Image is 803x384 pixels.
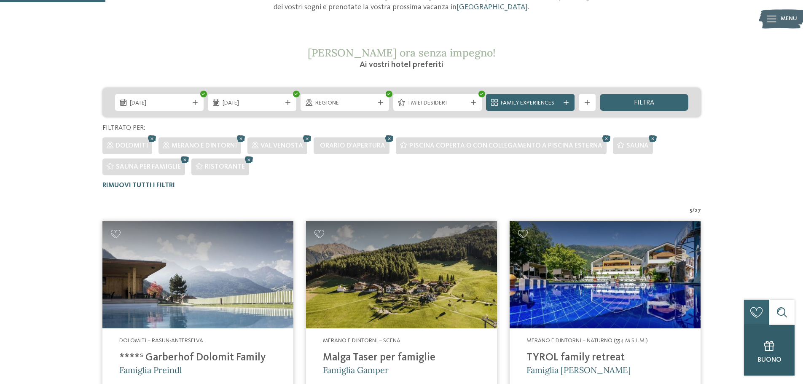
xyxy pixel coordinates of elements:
[323,352,480,364] h4: Malga Taser per famiglie
[115,142,148,149] span: Dolomiti
[757,357,782,363] span: Buono
[130,99,189,107] span: [DATE]
[323,338,400,344] span: Merano e dintorni – Scena
[102,221,293,329] img: Cercate un hotel per famiglie? Qui troverete solo i migliori!
[306,221,497,329] img: Cercate un hotel per famiglie? Qui troverete solo i migliori!
[510,221,701,329] img: Familien Wellness Residence Tyrol ****
[409,142,602,149] span: Piscina coperta o con collegamento a piscina esterna
[526,352,684,364] h4: TYROL family retreat
[526,365,631,375] span: Famiglia [PERSON_NAME]
[744,325,795,376] a: Buono
[634,99,654,106] span: filtra
[408,99,467,107] span: I miei desideri
[102,182,175,189] span: Rimuovi tutti i filtri
[626,142,649,149] span: Sauna
[526,338,648,344] span: Merano e dintorni – Naturno (554 m s.l.m.)
[119,352,277,364] h4: ****ˢ Garberhof Dolomit Family
[501,99,560,107] span: Family Experiences
[223,99,282,107] span: [DATE]
[360,61,443,69] span: Ai vostri hotel preferiti
[323,365,389,375] span: Famiglia Gamper
[692,207,695,215] span: /
[457,3,528,11] a: [GEOGRAPHIC_DATA]
[116,164,181,170] span: Sauna per famiglie
[205,164,245,170] span: Ristorante
[690,207,692,215] span: 5
[172,142,237,149] span: Merano e dintorni
[119,338,203,344] span: Dolomiti – Rasun-Anterselva
[102,125,145,132] span: Filtrato per:
[695,207,701,215] span: 27
[261,142,303,149] span: Val Venosta
[308,46,496,59] span: [PERSON_NAME] ora senza impegno!
[119,365,182,375] span: Famiglia Preindl
[320,142,385,149] span: Orario d'apertura
[315,99,374,107] span: Regione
